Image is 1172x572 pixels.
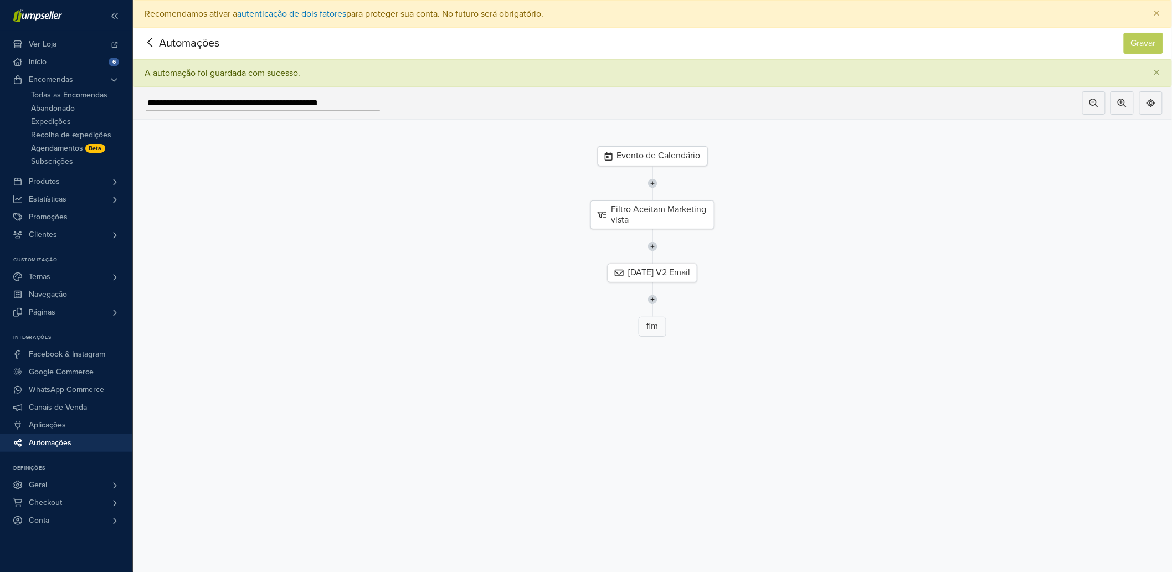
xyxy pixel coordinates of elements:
span: Facebook & Instagram [29,346,105,363]
div: A automação foi guardada com sucesso. [145,68,300,79]
span: Beta [85,144,105,153]
span: Temas [29,268,50,286]
span: Produtos [29,173,60,190]
span: × [1154,65,1160,81]
span: Abandonado [31,102,75,115]
span: Automações [142,35,202,51]
span: Agendamentos [31,142,83,155]
div: Filtro Aceitam Marketing vista [590,200,714,229]
span: Páginas [29,303,55,321]
img: line-7960e5f4d2b50ad2986e.svg [648,166,657,200]
span: Checkout [29,494,62,512]
span: Navegação [29,286,67,303]
span: Ver Loja [29,35,56,53]
span: Estatísticas [29,190,66,208]
p: Definições [13,465,132,472]
span: Geral [29,476,47,494]
p: Integrações [13,334,132,341]
img: line-7960e5f4d2b50ad2986e.svg [648,282,657,317]
div: fim [639,317,666,337]
span: Promoções [29,208,68,226]
div: [DATE] V2 Email [608,264,697,282]
span: Clientes [29,226,57,244]
span: 6 [109,58,119,66]
span: Google Commerce [29,363,94,381]
button: Close [1143,1,1171,27]
p: Customização [13,257,132,264]
span: Aplicações [29,416,66,434]
span: Canais de Venda [29,399,87,416]
a: autenticação de dois fatores [237,8,346,19]
div: Evento de Calendário [598,146,708,166]
span: Recolha de expedições [31,128,111,142]
span: WhatsApp Commerce [29,381,104,399]
span: Início [29,53,47,71]
span: Encomendas [29,71,73,89]
button: Gravar [1124,33,1163,54]
span: Subscrições [31,155,73,168]
span: × [1154,6,1160,22]
img: line-7960e5f4d2b50ad2986e.svg [648,229,657,264]
span: Automações [29,434,71,452]
span: Todas as Encomendas [31,89,107,102]
span: Expedições [31,115,71,128]
span: Conta [29,512,49,529]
